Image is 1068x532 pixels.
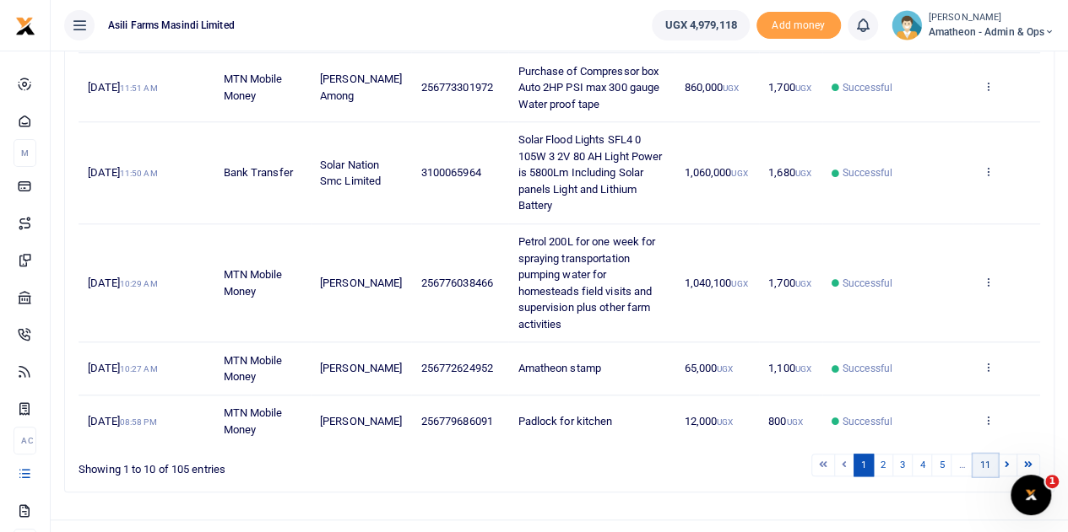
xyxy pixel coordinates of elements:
[756,18,841,30] a: Add money
[88,166,157,179] span: [DATE]
[684,81,739,94] span: 860,000
[120,83,158,93] small: 11:51 AM
[120,417,157,427] small: 08:58 PM
[518,235,655,330] span: Petrol 200L for one week for spraying transportation pumping water for homesteads field visits an...
[421,362,493,374] span: 256772624952
[320,277,402,289] span: [PERSON_NAME]
[768,166,811,179] span: 1,680
[88,415,156,427] span: [DATE]
[768,362,811,374] span: 1,100
[843,165,892,180] span: Successful
[684,277,747,289] span: 1,040,100
[14,139,36,167] li: M
[15,19,35,31] a: logo-small logo-large logo-large
[88,362,157,374] span: [DATE]
[684,415,733,427] span: 12,000
[756,12,841,40] span: Add money
[892,10,1054,40] a: profile-user [PERSON_NAME] Amatheon - Admin & Ops
[1011,475,1051,515] iframe: Intercom live chat
[15,16,35,36] img: logo-small
[1045,475,1059,488] span: 1
[892,10,922,40] img: profile-user
[421,277,493,289] span: 256776038466
[120,169,158,178] small: 11:50 AM
[794,169,810,178] small: UGX
[518,362,600,374] span: Amatheon stamp
[843,80,892,95] span: Successful
[912,454,932,476] a: 4
[223,406,282,436] span: MTN Mobile Money
[88,277,157,289] span: [DATE]
[421,166,481,179] span: 3100065964
[854,454,874,476] a: 1
[684,362,733,374] span: 65,000
[892,454,913,476] a: 3
[929,24,1054,40] span: Amatheon - Admin & Ops
[223,268,282,298] span: MTN Mobile Money
[518,133,662,212] span: Solar Flood Lights SFL4 0 105W 3 2V 80 AH Light Power is 5800Lm Including Solar panels Light and ...
[786,417,802,427] small: UGX
[929,11,1054,25] small: [PERSON_NAME]
[768,81,811,94] span: 1,700
[768,277,811,289] span: 1,700
[684,166,747,179] span: 1,060,000
[223,354,282,384] span: MTN Mobile Money
[843,361,892,376] span: Successful
[320,362,402,374] span: [PERSON_NAME]
[664,17,736,34] span: UGX 4,979,118
[843,414,892,429] span: Successful
[320,415,402,427] span: [PERSON_NAME]
[421,81,493,94] span: 256773301972
[717,417,733,427] small: UGX
[223,73,282,102] span: MTN Mobile Money
[794,83,810,93] small: UGX
[794,364,810,373] small: UGX
[723,83,739,93] small: UGX
[223,166,292,179] span: Bank Transfer
[756,12,841,40] li: Toup your wallet
[768,415,803,427] span: 800
[794,279,810,288] small: UGX
[731,279,747,288] small: UGX
[931,454,951,476] a: 5
[973,454,998,476] a: 11
[843,276,892,291] span: Successful
[717,364,733,373] small: UGX
[120,364,158,373] small: 10:27 AM
[88,81,157,94] span: [DATE]
[652,10,749,40] a: UGX 4,979,118
[320,159,381,188] span: Solar Nation Smc Limited
[320,73,402,102] span: [PERSON_NAME] Among
[101,18,241,33] span: Asili Farms Masindi Limited
[873,454,893,476] a: 2
[120,279,158,288] small: 10:29 AM
[14,427,36,454] li: Ac
[645,10,756,40] li: Wallet ballance
[731,169,747,178] small: UGX
[518,415,612,427] span: Padlock for kitchen
[421,415,493,427] span: 256779686091
[518,65,659,110] span: Purchase of Compressor box Auto 2HP PSI max 300 gauge Water proof tape
[79,452,473,478] div: Showing 1 to 10 of 105 entries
